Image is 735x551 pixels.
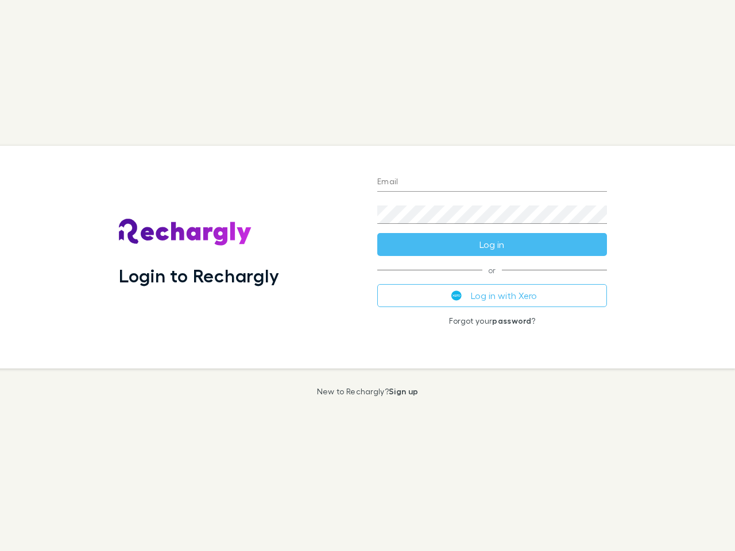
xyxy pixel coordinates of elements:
p: Forgot your ? [377,316,607,325]
h1: Login to Rechargly [119,265,279,286]
img: Xero's logo [451,290,462,301]
span: or [377,270,607,270]
button: Log in [377,233,607,256]
a: password [492,316,531,325]
img: Rechargly's Logo [119,219,252,246]
button: Log in with Xero [377,284,607,307]
a: Sign up [389,386,418,396]
p: New to Rechargly? [317,387,419,396]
